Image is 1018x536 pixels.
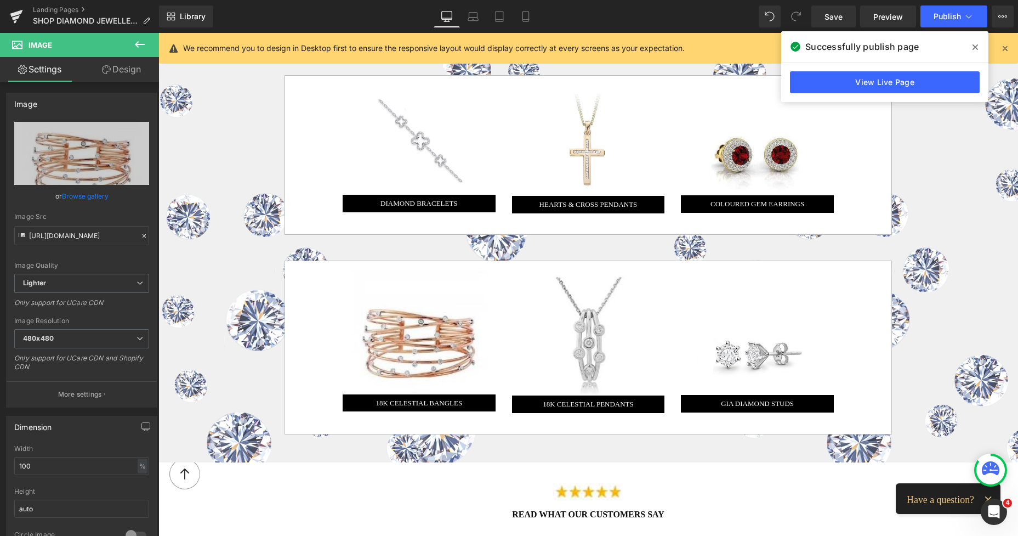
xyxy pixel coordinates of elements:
a: 18K CELESTIAL PENDANTS [354,363,507,380]
iframe: Intercom live chat [981,499,1007,525]
span: Publish [934,12,961,21]
a: View Live Page [790,71,980,93]
button: More [992,5,1014,27]
span: Save [824,11,843,22]
a: Design [82,57,161,82]
div: Only support for UCare CDN [14,298,149,314]
span: SHOP DIAMOND JEWELLERY [33,16,138,25]
div: Height [14,488,149,495]
span: Image [29,41,52,49]
p: We recommend you to design in Desktop first to ensure the responsive layout would display correct... [183,42,685,54]
button: Redo [785,5,807,27]
span: Library [180,12,206,21]
div: Image Quality [14,262,149,269]
div: Only support for UCare CDN and Shopify CDN [14,354,149,379]
img: Shop diamond jewellery-Pobjoy Diamonds [395,450,465,468]
a: GIA DIAMOND STUDS [522,362,675,380]
span: 4 [1003,499,1012,507]
a: READ WHAT OUR CUSTOMERS SAY [354,476,505,488]
span: Preview [873,11,903,22]
span: Successfully publish page [805,40,919,53]
b: 480x480 [23,334,54,342]
div: Image Src [14,213,149,221]
a: Preview [860,5,916,27]
div: Width [14,445,149,453]
div: % [138,459,147,473]
a: Desktop [434,5,460,27]
span: 18K CELESTIAL PENDANTS [384,367,475,375]
span: 18K CELESTIAL BANGLES [217,366,304,374]
a: Mobile [513,5,539,27]
span: DIAMOND BRACELETS [222,166,299,174]
button: Publish [920,5,987,27]
a: Tablet [486,5,513,27]
div: or [14,190,149,202]
a: Landing Pages [33,5,159,14]
b: Lighter [23,279,46,287]
a: Browse gallery [62,187,109,206]
a: HEARTS & CROSS PENDANTS [354,163,507,180]
span: COLOURED GEM EARRINGS [552,167,646,175]
button: Undo [759,5,781,27]
div: Image [14,93,37,109]
input: Link [14,226,149,245]
a: New Library [159,5,213,27]
a: Laptop [460,5,486,27]
div: Dimension [14,416,52,432]
p: More settings [58,390,102,399]
span: GIA DIAMOND STUDS [562,366,635,375]
a: DIAMOND BRACELETS [184,162,337,179]
a: 18K CELESTIAL BANGLES [184,362,337,379]
span: HEARTS & CROSS PENDANTS [381,167,479,176]
input: auto [14,500,149,518]
div: Image Resolution [14,317,149,325]
button: More settings [7,381,157,407]
a: COLOURED GEM EARRINGS [522,162,675,180]
input: auto [14,457,149,475]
